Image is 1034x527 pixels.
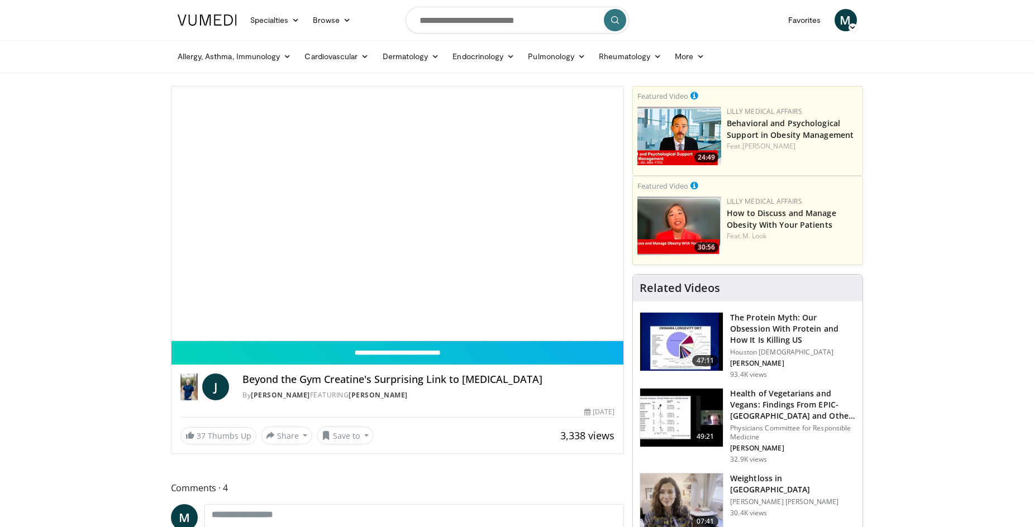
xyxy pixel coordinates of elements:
img: Dr. Jordan Rennicke [180,373,198,400]
span: 47:11 [692,355,719,366]
span: 07:41 [692,516,719,527]
a: Pulmonology [521,45,592,68]
a: Specialties [244,9,307,31]
a: M [835,9,857,31]
a: M. Look [742,231,767,241]
a: [PERSON_NAME] [251,390,310,400]
div: Feat. [727,141,858,151]
p: [PERSON_NAME] [730,444,856,453]
img: ba3304f6-7838-4e41-9c0f-2e31ebde6754.png.150x105_q85_crop-smart_upscale.png [637,107,721,165]
p: Physicians Committee for Responsible Medicine [730,424,856,442]
img: c98a6a29-1ea0-4bd5-8cf5-4d1e188984a7.png.150x105_q85_crop-smart_upscale.png [637,197,721,255]
span: 24:49 [694,152,718,162]
a: Allergy, Asthma, Immunology [171,45,298,68]
img: b7b8b05e-5021-418b-a89a-60a270e7cf82.150x105_q85_crop-smart_upscale.jpg [640,313,723,371]
span: Comments 4 [171,481,625,495]
span: 37 [197,430,206,441]
span: 49:21 [692,431,719,442]
a: Favorites [782,9,828,31]
p: 30.4K views [730,509,767,518]
h4: Related Videos [640,281,720,295]
a: Rheumatology [592,45,668,68]
a: More [668,45,711,68]
small: Featured Video [637,181,688,191]
div: Feat. [727,231,858,241]
a: 49:21 Health of Vegetarians and Vegans: Findings From EPIC-[GEOGRAPHIC_DATA] and Othe… Physicians... [640,388,856,464]
a: Browse [306,9,358,31]
span: 30:56 [694,242,718,252]
h4: Beyond the Gym Creatine's Surprising Link to [MEDICAL_DATA] [242,373,614,386]
img: 606f2b51-b844-428b-aa21-8c0c72d5a896.150x105_q85_crop-smart_upscale.jpg [640,389,723,447]
a: J [202,373,229,400]
h3: Weightloss in [GEOGRAPHIC_DATA] [730,473,856,495]
div: By FEATURING [242,390,614,400]
small: Featured Video [637,91,688,101]
span: 3,338 views [560,429,614,442]
a: Cardiovascular [298,45,375,68]
button: Save to [317,427,374,444]
h3: Health of Vegetarians and Vegans: Findings From EPIC-[GEOGRAPHIC_DATA] and Othe… [730,388,856,421]
a: [PERSON_NAME] [349,390,408,400]
video-js: Video Player [171,87,624,341]
div: [DATE] [584,407,614,417]
p: [PERSON_NAME] [PERSON_NAME] [730,497,856,506]
p: Houston [DEMOGRAPHIC_DATA] [730,348,856,357]
a: 24:49 [637,107,721,165]
a: 37 Thumbs Up [180,427,256,444]
a: How to Discuss and Manage Obesity With Your Patients [727,208,836,230]
a: Lilly Medical Affairs [727,107,802,116]
a: [PERSON_NAME] [742,141,795,151]
p: 32.9K views [730,455,767,464]
input: Search topics, interventions [406,7,629,33]
p: 93.4K views [730,370,767,379]
img: VuMedi Logo [178,15,237,26]
button: Share [261,427,313,444]
a: Endocrinology [446,45,521,68]
a: Dermatology [376,45,446,68]
a: Behavioral and Psychological Support in Obesity Management [727,118,854,140]
p: [PERSON_NAME] [730,359,856,368]
a: Lilly Medical Affairs [727,197,802,206]
h3: The Protein Myth: Our Obsession With Protein and How It Is Killing US [730,312,856,346]
a: 47:11 The Protein Myth: Our Obsession With Protein and How It Is Killing US Houston [DEMOGRAPHIC_... [640,312,856,379]
a: 30:56 [637,197,721,255]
